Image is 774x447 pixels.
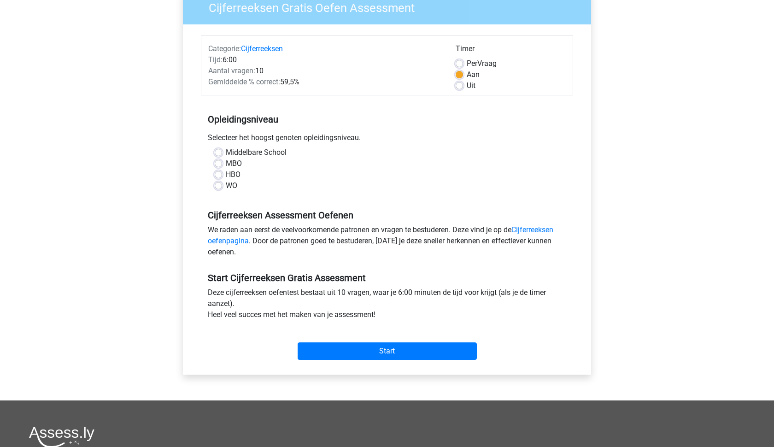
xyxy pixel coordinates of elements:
[226,147,287,158] label: Middelbare School
[201,76,449,88] div: 59,5%
[208,210,566,221] h5: Cijferreeksen Assessment Oefenen
[201,132,573,147] div: Selecteer het hoogst genoten opleidingsniveau.
[208,44,241,53] span: Categorie:
[208,77,280,86] span: Gemiddelde % correct:
[241,44,283,53] a: Cijferreeksen
[201,287,573,324] div: Deze cijferreeksen oefentest bestaat uit 10 vragen, waar je 6:00 minuten de tijd voor krijgt (als...
[201,224,573,261] div: We raden aan eerst de veelvoorkomende patronen en vragen te bestuderen. Deze vind je op de . Door...
[226,169,240,180] label: HBO
[467,80,475,91] label: Uit
[467,58,497,69] label: Vraag
[208,66,255,75] span: Aantal vragen:
[201,54,449,65] div: 6:00
[201,65,449,76] div: 10
[208,272,566,283] h5: Start Cijferreeksen Gratis Assessment
[226,158,242,169] label: MBO
[226,180,237,191] label: WO
[467,69,480,80] label: Aan
[298,342,477,360] input: Start
[208,55,223,64] span: Tijd:
[467,59,477,68] span: Per
[208,110,566,129] h5: Opleidingsniveau
[456,43,566,58] div: Timer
